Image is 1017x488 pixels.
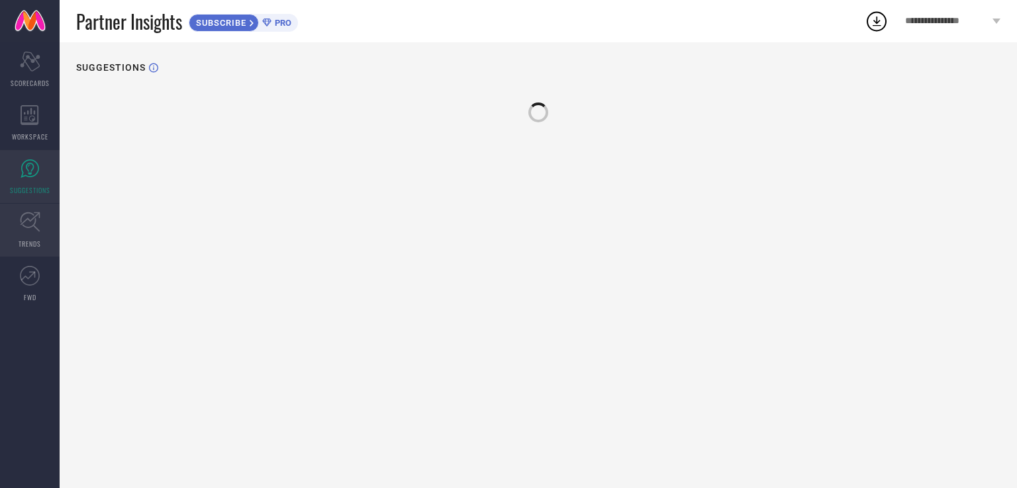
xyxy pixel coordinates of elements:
[11,78,50,88] span: SCORECARDS
[76,62,146,73] h1: SUGGESTIONS
[10,185,50,195] span: SUGGESTIONS
[189,11,298,32] a: SUBSCRIBEPRO
[271,18,291,28] span: PRO
[76,8,182,35] span: Partner Insights
[24,292,36,302] span: FWD
[12,132,48,142] span: WORKSPACE
[189,18,250,28] span: SUBSCRIBE
[19,239,41,249] span: TRENDS
[865,9,889,33] div: Open download list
